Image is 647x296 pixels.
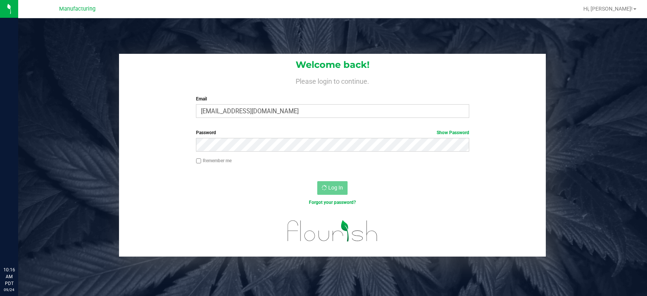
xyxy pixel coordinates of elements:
p: 10:16 AM PDT [3,266,15,287]
a: Forgot your password? [309,200,356,205]
img: flourish_logo.svg [279,214,386,248]
label: Remember me [196,157,232,164]
button: Log In [317,181,348,195]
p: 09/24 [3,287,15,293]
span: Manufacturing [59,6,96,12]
span: Log In [328,185,343,191]
input: Remember me [196,158,201,164]
span: Password [196,130,216,135]
h1: Welcome back! [119,60,546,70]
a: Show Password [437,130,469,135]
span: Hi, [PERSON_NAME]! [583,6,633,12]
label: Email [196,96,469,102]
h4: Please login to continue. [119,76,546,85]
